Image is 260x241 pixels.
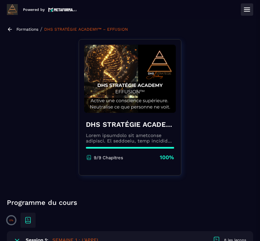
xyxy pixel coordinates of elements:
[94,155,123,160] p: 9/9 Chapitres
[40,26,42,32] span: /
[48,7,77,13] img: logo
[7,4,18,15] img: logo-branding
[86,120,174,129] h4: DHS STRATÉGIE ACADEMY™ – EFFUSION
[84,45,176,113] img: banner
[44,27,128,32] a: DHS STRATÉGIE ACADEMY™ – EFFUSION
[16,27,38,32] a: Formations
[23,7,45,12] p: Powered by
[160,154,174,161] p: 100%
[9,219,13,222] p: 0%
[7,198,253,207] p: Programme du cours
[86,133,174,144] p: Lorem ipsumdolo sit ametconse adipisci. El seddoeiu, temp incidid utla et dolo ma aliqu enimadmi ...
